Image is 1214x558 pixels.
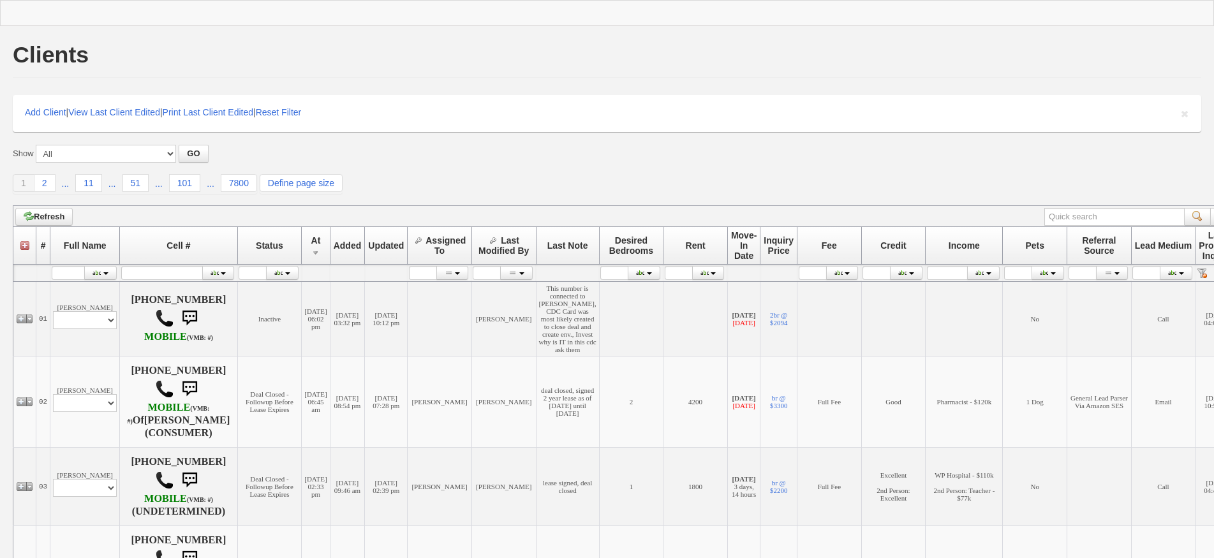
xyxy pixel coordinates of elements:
td: [DATE] 02:39 pm [365,448,408,526]
td: Excellent 2nd Person: Excellent [861,448,926,526]
a: Add Client [25,107,66,117]
td: Good [861,356,926,448]
a: br @ $3300 [770,394,788,409]
a: Define page size [260,174,343,192]
a: 2br @ $2094 [770,311,788,327]
td: [PERSON_NAME] [50,282,120,356]
label: Show [13,148,34,159]
span: Assigned To [426,235,466,256]
td: Pharmacist - $120k [926,356,1003,448]
a: 101 [169,174,200,192]
img: sms.png [177,376,202,402]
span: Fee [822,240,837,251]
td: [DATE] 02:33 pm [302,448,330,526]
img: sms.png [177,467,202,493]
a: View Last Client Edited [68,107,160,117]
td: [DATE] 08:54 pm [330,356,365,448]
h4: [PHONE_NUMBER] [122,294,234,344]
td: [DATE] 06:45 am [302,356,330,448]
td: [PERSON_NAME] [50,448,120,526]
td: Full Fee [797,356,862,448]
h4: [PHONE_NUMBER] Of (CONSUMER) [122,365,234,439]
b: AT&T Wireless [144,331,213,342]
h4: [PHONE_NUMBER] (UNDETERMINED) [122,456,234,517]
td: [DATE] 03:32 pm [330,282,365,356]
font: MOBILE [144,331,187,342]
input: Quick search [1044,208,1185,226]
td: This number is connected to [PERSON_NAME], CDC Card was most likely created to close deal and cre... [536,282,599,356]
td: Deal Closed - Followup Before Lease Expires [237,448,302,526]
a: ... [200,175,221,192]
td: 1800 [663,448,728,526]
img: call.png [155,471,174,490]
font: [DATE] [732,319,755,327]
a: 51 [122,174,149,192]
a: 1 [13,174,34,192]
img: sms.png [177,305,202,331]
span: Updated [368,240,404,251]
td: 03 [36,448,50,526]
a: Refresh [15,208,73,226]
td: No [1003,448,1067,526]
td: General Lead Parser Via Amazon SES [1067,356,1132,448]
font: MOBILE [144,493,187,504]
td: lease signed, deal closed [536,448,599,526]
span: Status [256,240,283,251]
td: Call [1131,282,1195,356]
td: [DATE] 06:02 pm [302,282,330,356]
td: 3 days, 14 hours [727,448,760,526]
span: Inquiry Price [764,235,794,256]
a: Print Last Client Edited [163,107,253,117]
font: MOBILE [148,402,191,413]
td: Call [1131,448,1195,526]
b: AT&T Wireless [144,493,213,504]
td: deal closed, signed 2 year lease as of [DATE] until [DATE] [536,356,599,448]
span: Credit [880,240,906,251]
font: (VMB: #) [187,496,213,503]
a: 7800 [221,174,257,192]
img: call.png [155,379,174,399]
td: 1 [599,448,663,526]
span: Income [949,240,980,251]
span: Full Name [64,240,107,251]
td: [PERSON_NAME] [50,356,120,448]
th: # [36,227,50,265]
td: [PERSON_NAME] [408,356,472,448]
span: Desired Bedrooms [609,235,653,256]
a: Reset Filter [256,107,302,117]
td: [DATE] 07:28 pm [365,356,408,448]
span: Referral Source [1082,235,1116,256]
a: 11 [75,174,102,192]
td: [PERSON_NAME] [471,448,536,526]
td: WP Hospital - $110k 2nd Person: Teacher - $77k [926,448,1003,526]
td: [PERSON_NAME] [471,282,536,356]
a: Reset filter row [1197,268,1207,278]
a: br @ $2200 [770,479,788,494]
td: 4200 [663,356,728,448]
b: [DATE] [732,475,756,483]
span: Last Note [547,240,588,251]
img: call.png [155,309,174,328]
td: Deal Closed - Followup Before Lease Expires [237,356,302,448]
td: 02 [36,356,50,448]
b: [DATE] [732,311,756,319]
a: 2 [34,174,56,192]
a: ... [149,175,169,192]
td: [DATE] 09:46 am [330,448,365,526]
span: Rent [686,240,706,251]
span: Last Modified By [478,235,529,256]
button: GO [179,145,208,163]
b: [PERSON_NAME] [144,415,230,426]
td: Full Fee [797,448,862,526]
td: Inactive [237,282,302,356]
h1: Clients [13,43,89,66]
span: Pets [1025,240,1044,251]
td: 2 [599,356,663,448]
td: 1 Dog [1003,356,1067,448]
span: Move-In Date [731,230,757,261]
td: No [1003,282,1067,356]
b: [DATE] [732,394,756,402]
span: Added [334,240,362,251]
a: ... [102,175,122,192]
span: Cell # [167,240,190,251]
